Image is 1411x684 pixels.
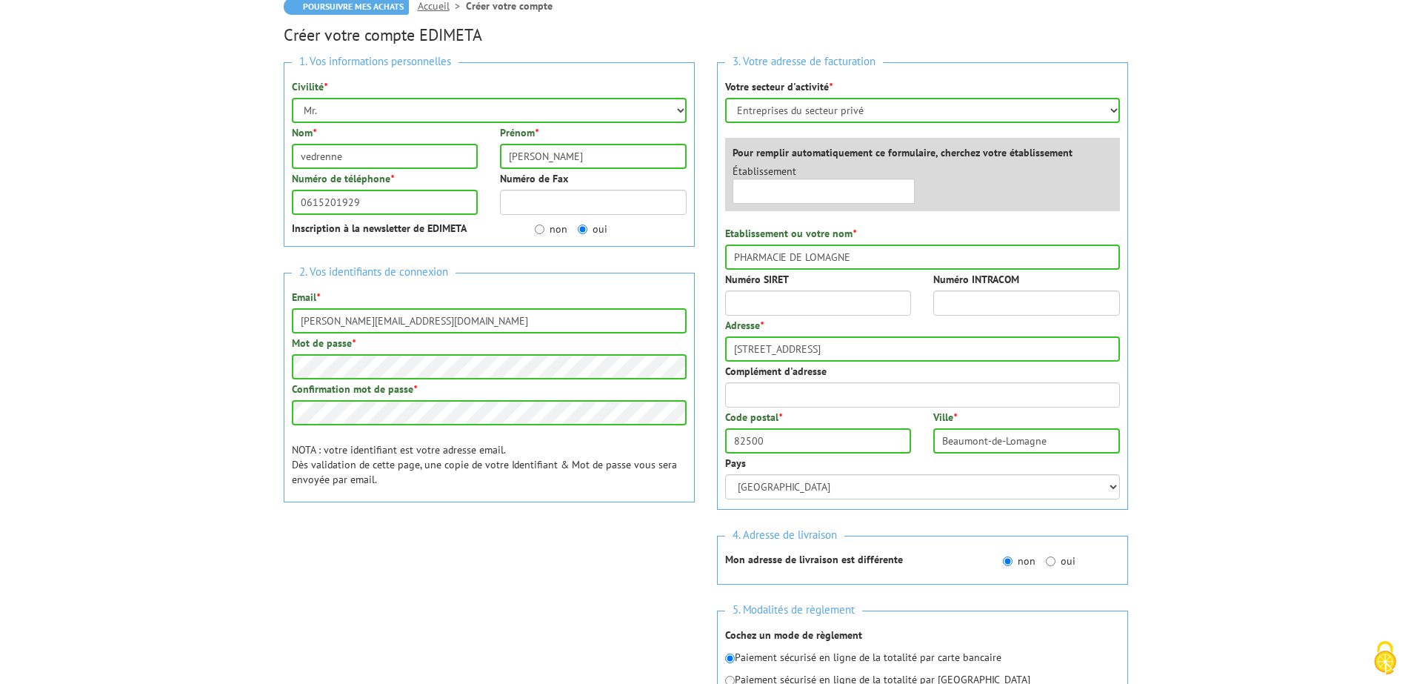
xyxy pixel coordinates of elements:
label: oui [1046,554,1075,568]
strong: Inscription à la newsletter de EDIMETA [292,222,467,235]
label: Complément d'adresse [725,364,827,379]
input: oui [1046,557,1055,566]
label: Code postal [725,410,782,425]
label: Numéro de Fax [500,171,568,186]
span: 5. Modalités de règlement [725,600,862,620]
button: Cookies (fenêtre modale) [1359,634,1411,684]
span: 2. Vos identifiants de connexion [292,262,456,282]
label: Etablissement ou votre nom [725,226,856,241]
span: 1. Vos informations personnelles [292,52,458,72]
iframe: reCAPTCHA [284,528,509,586]
label: Confirmation mot de passe [292,382,417,396]
label: Civilité [292,79,327,94]
input: non [535,225,544,234]
label: Mot de passe [292,336,356,351]
label: Numéro SIRET [725,272,789,287]
label: Pour remplir automatiquement ce formulaire, cherchez votre établissement [733,145,1073,160]
strong: Mon adresse de livraison est différente [725,553,903,566]
label: Adresse [725,318,764,333]
label: non [1003,554,1035,568]
label: Nom [292,125,316,140]
input: oui [578,225,587,234]
label: Prénom [500,125,538,140]
img: Cookies (fenêtre modale) [1367,640,1404,677]
input: non [1003,557,1013,566]
span: 3. Votre adresse de facturation [725,52,883,72]
label: Numéro INTRACOM [933,272,1019,287]
p: NOTA : votre identifiant est votre adresse email. Dès validation de cette page, une copie de votr... [292,442,687,487]
label: Numéro de téléphone [292,171,394,186]
div: Établissement [721,164,927,204]
h2: Créer votre compte EDIMETA [284,26,1128,44]
label: Votre secteur d'activité [725,79,833,94]
label: Ville [933,410,957,425]
p: Paiement sécurisé en ligne de la totalité par carte bancaire [725,650,1120,665]
label: Email [292,290,320,305]
span: 4. Adresse de livraison [725,525,844,545]
strong: Cochez un mode de règlement [725,628,862,642]
label: non [535,222,567,236]
label: Pays [725,456,746,471]
label: oui [578,222,607,236]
